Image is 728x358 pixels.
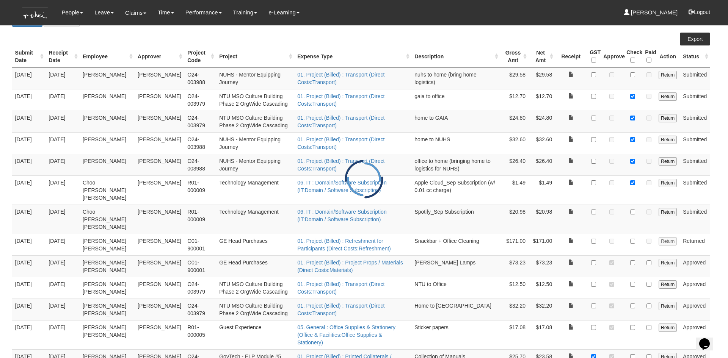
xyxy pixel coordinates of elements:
[233,4,257,21] a: Training
[624,4,678,21] a: [PERSON_NAME]
[683,3,715,21] button: Logout
[268,4,300,21] a: e-Learning
[125,4,146,22] a: Claims
[696,328,720,350] iframe: chat widget
[158,4,174,21] a: Time
[94,4,114,21] a: Leave
[61,4,83,21] a: People
[185,4,222,21] a: Performance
